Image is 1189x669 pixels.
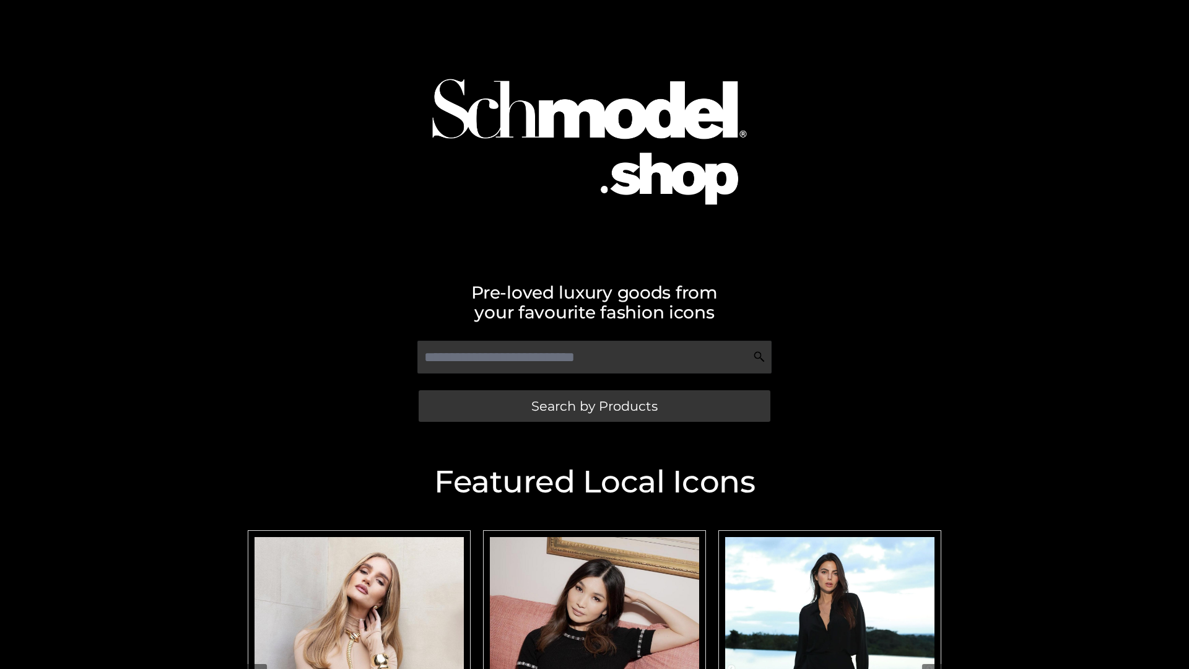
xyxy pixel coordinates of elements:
a: Search by Products [419,390,770,422]
h2: Featured Local Icons​ [242,466,947,497]
h2: Pre-loved luxury goods from your favourite fashion icons [242,282,947,322]
span: Search by Products [531,400,658,413]
img: Search Icon [753,351,765,363]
